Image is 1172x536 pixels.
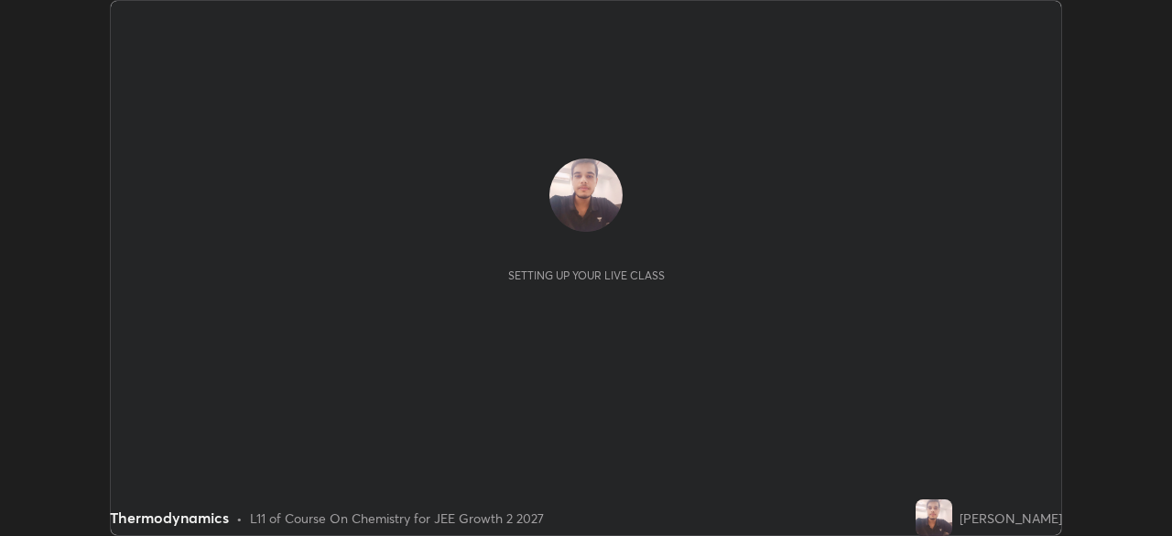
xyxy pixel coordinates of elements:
[250,509,544,528] div: L11 of Course On Chemistry for JEE Growth 2 2027
[549,159,623,232] img: 73469f3a0533488fa98b30d297c2c94e.jpg
[508,268,665,282] div: Setting up your live class
[110,507,229,529] div: Thermodynamics
[236,509,243,528] div: •
[960,509,1062,528] div: [PERSON_NAME]
[916,499,952,536] img: 73469f3a0533488fa98b30d297c2c94e.jpg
